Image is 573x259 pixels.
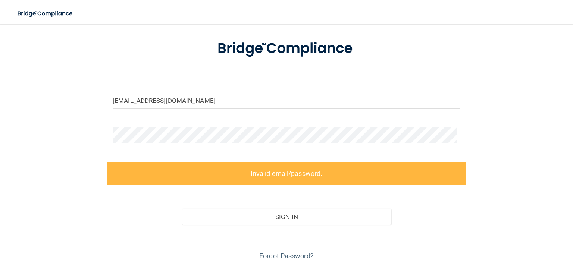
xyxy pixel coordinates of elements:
label: Invalid email/password. [107,162,466,185]
img: bridge_compliance_login_screen.278c3ca4.svg [203,30,371,67]
button: Sign In [182,209,391,225]
input: Email [113,92,460,109]
img: bridge_compliance_login_screen.278c3ca4.svg [11,6,80,21]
